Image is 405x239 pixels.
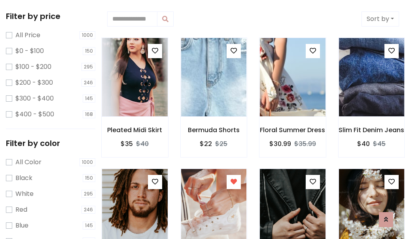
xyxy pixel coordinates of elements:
[269,140,291,148] h6: $30.99
[136,139,149,148] del: $40
[15,46,44,56] label: $0 - $100
[83,95,95,102] span: 145
[81,206,95,214] span: 246
[15,205,27,214] label: Red
[102,126,168,134] h6: Pleated Midi Skirt
[79,31,95,39] span: 1000
[81,190,95,198] span: 295
[83,174,95,182] span: 150
[357,140,370,148] h6: $40
[215,139,227,148] del: $25
[181,126,247,134] h6: Bermuda Shorts
[79,158,95,166] span: 1000
[15,189,34,199] label: White
[6,138,95,148] h5: Filter by color
[15,221,28,230] label: Blue
[15,157,42,167] label: All Color
[294,139,316,148] del: $35.99
[121,140,133,148] h6: $35
[15,78,53,87] label: $200 - $300
[15,94,54,103] label: $300 - $400
[83,47,95,55] span: 150
[361,11,399,27] button: Sort by
[259,126,326,134] h6: Floral Summer Dress
[81,79,95,87] span: 246
[15,62,51,72] label: $100 - $200
[15,110,54,119] label: $400 - $500
[200,140,212,148] h6: $22
[373,139,386,148] del: $45
[81,63,95,71] span: 295
[83,110,95,118] span: 168
[15,30,40,40] label: All Price
[15,173,32,183] label: Black
[339,126,405,134] h6: Slim Fit Denim Jeans
[6,11,95,21] h5: Filter by price
[83,222,95,230] span: 145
